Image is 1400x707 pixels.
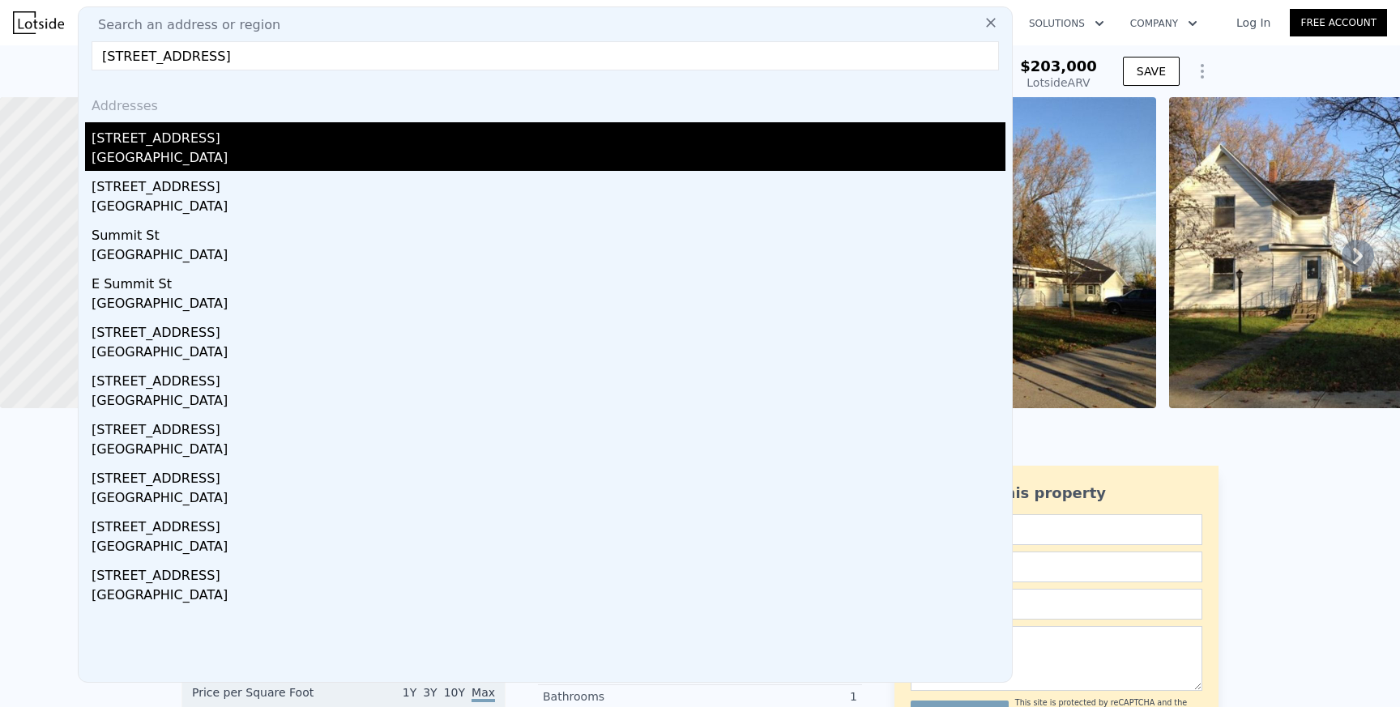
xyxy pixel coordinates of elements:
button: Company [1117,9,1210,38]
div: [GEOGRAPHIC_DATA] [92,197,1005,219]
div: [GEOGRAPHIC_DATA] [92,245,1005,268]
div: 1 [700,688,857,705]
div: Addresses [85,83,1005,122]
span: Max [472,686,495,702]
button: Solutions [1016,9,1117,38]
span: $203,000 [1020,57,1097,75]
div: E Summit St [92,268,1005,294]
span: 1Y [403,686,416,699]
button: Show Options [1186,55,1219,87]
div: Lotside ARV [1020,75,1097,91]
div: [GEOGRAPHIC_DATA] [92,586,1005,608]
div: [GEOGRAPHIC_DATA] [92,440,1005,462]
div: [STREET_ADDRESS] [92,171,1005,197]
div: Ask about this property [911,482,1202,505]
span: Search an address or region [85,15,280,35]
div: [STREET_ADDRESS] [92,414,1005,440]
img: Lotside [13,11,64,34]
button: SAVE [1123,57,1180,86]
a: Log In [1217,15,1290,31]
input: Email [911,552,1202,582]
div: [GEOGRAPHIC_DATA] [92,148,1005,171]
input: Name [911,514,1202,545]
div: [GEOGRAPHIC_DATA] [92,391,1005,414]
div: [STREET_ADDRESS] [92,511,1005,537]
div: [GEOGRAPHIC_DATA] [92,294,1005,317]
span: 3Y [423,686,437,699]
div: Bathrooms [543,688,700,705]
div: [STREET_ADDRESS] [92,365,1005,391]
input: Enter an address, city, region, neighborhood or zip code [92,41,999,70]
a: Free Account [1290,9,1387,36]
input: Phone [911,589,1202,620]
div: [GEOGRAPHIC_DATA] [92,488,1005,511]
div: [STREET_ADDRESS] [92,122,1005,148]
div: [GEOGRAPHIC_DATA] [92,537,1005,560]
div: [GEOGRAPHIC_DATA] [92,343,1005,365]
div: Summit St [92,219,1005,245]
div: [STREET_ADDRESS] [92,560,1005,586]
span: 10Y [444,686,465,699]
div: [STREET_ADDRESS] [92,462,1005,488]
div: [STREET_ADDRESS] [92,317,1005,343]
